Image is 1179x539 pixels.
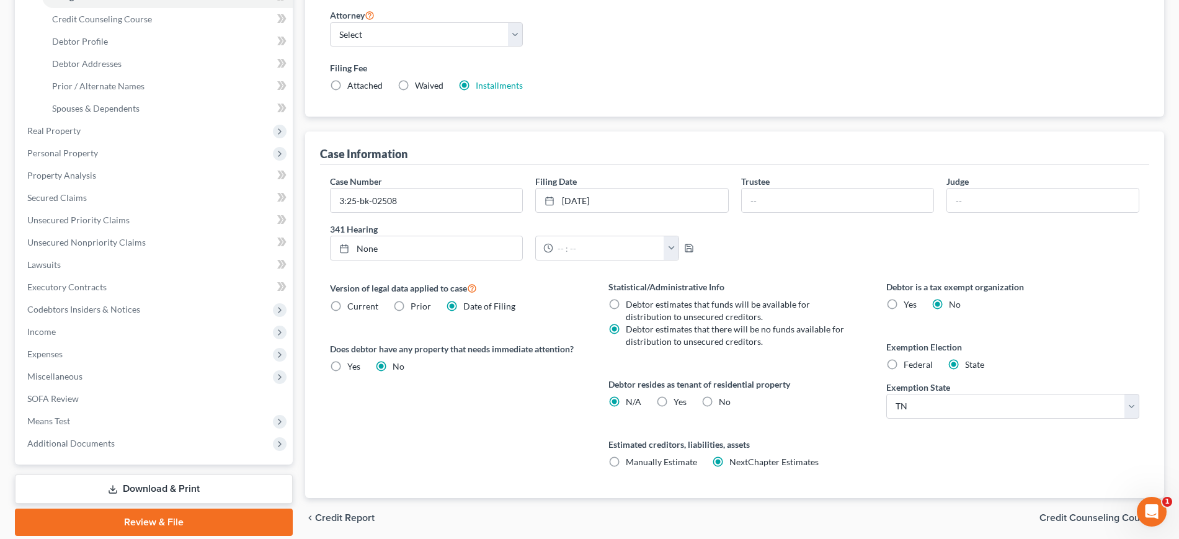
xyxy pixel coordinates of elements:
button: chevron_left Credit Report [305,513,375,523]
a: Installments [476,80,523,91]
span: Credit Counseling Course [52,14,152,24]
input: -- [947,189,1139,212]
span: State [965,359,984,370]
span: 1 [1162,497,1172,507]
label: Case Number [330,175,382,188]
span: No [949,299,961,310]
span: No [393,361,404,372]
label: Filing Date [535,175,577,188]
span: Unsecured Priority Claims [27,215,130,225]
span: Debtor Profile [52,36,108,47]
span: Debtor estimates that funds will be available for distribution to unsecured creditors. [626,299,810,322]
span: Debtor estimates that there will be no funds available for distribution to unsecured creditors. [626,324,844,347]
label: 341 Hearing [324,223,734,236]
span: Manually Estimate [626,457,697,467]
label: Exemption State [886,381,950,394]
a: Executory Contracts [17,276,293,298]
span: Real Property [27,125,81,136]
a: Download & Print [15,474,293,504]
label: Attorney [330,7,375,22]
a: SOFA Review [17,388,293,410]
a: Debtor Profile [42,30,293,53]
label: Trustee [741,175,770,188]
a: Credit Counseling Course [42,8,293,30]
span: Secured Claims [27,192,87,203]
span: Lawsuits [27,259,61,270]
a: Lawsuits [17,254,293,276]
label: Debtor resides as tenant of residential property [608,378,861,391]
span: Spouses & Dependents [52,103,140,114]
span: Personal Property [27,148,98,158]
a: Prior / Alternate Names [42,75,293,97]
iframe: Intercom live chat [1137,497,1167,527]
label: Filing Fee [330,61,1139,74]
input: Enter case number... [331,189,522,212]
input: -- [742,189,933,212]
a: Debtor Addresses [42,53,293,75]
span: Current [347,301,378,311]
span: Income [27,326,56,337]
span: Debtor Addresses [52,58,122,69]
span: Credit Counseling Course [1039,513,1154,523]
span: SOFA Review [27,393,79,404]
input: -- : -- [553,236,664,260]
span: Federal [904,359,933,370]
span: Yes [347,361,360,372]
div: Case Information [320,146,407,161]
a: [DATE] [536,189,727,212]
span: N/A [626,396,641,407]
span: Expenses [27,349,63,359]
span: Waived [415,80,443,91]
span: Unsecured Nonpriority Claims [27,237,146,247]
span: Additional Documents [27,438,115,448]
span: Yes [674,396,687,407]
label: Does debtor have any property that needs immediate attention? [330,342,583,355]
span: Attached [347,80,383,91]
a: Spouses & Dependents [42,97,293,120]
span: No [719,396,731,407]
a: None [331,236,522,260]
span: Means Test [27,416,70,426]
a: Property Analysis [17,164,293,187]
span: Credit Report [315,513,375,523]
span: Date of Filing [463,301,515,311]
button: Credit Counseling Course chevron_right [1039,513,1164,523]
a: Secured Claims [17,187,293,209]
span: Executory Contracts [27,282,107,292]
label: Estimated creditors, liabilities, assets [608,438,861,451]
label: Exemption Election [886,341,1139,354]
span: NextChapter Estimates [729,457,819,467]
i: chevron_left [305,513,315,523]
span: Yes [904,299,917,310]
span: Prior [411,301,431,311]
span: Miscellaneous [27,371,82,381]
span: Prior / Alternate Names [52,81,145,91]
a: Unsecured Priority Claims [17,209,293,231]
span: Codebtors Insiders & Notices [27,304,140,314]
a: Unsecured Nonpriority Claims [17,231,293,254]
span: Property Analysis [27,170,96,180]
a: Review & File [15,509,293,536]
label: Debtor is a tax exempt organization [886,280,1139,293]
label: Version of legal data applied to case [330,280,583,295]
label: Statistical/Administrative Info [608,280,861,293]
label: Judge [946,175,969,188]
